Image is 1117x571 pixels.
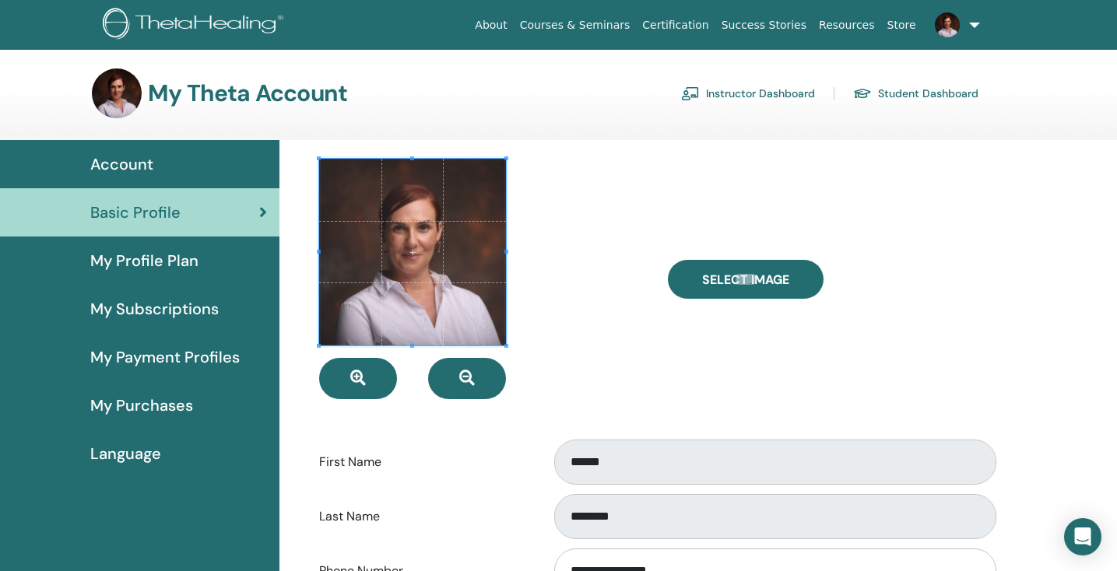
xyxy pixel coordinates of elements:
a: Instructor Dashboard [681,81,815,106]
a: Courses & Seminars [514,11,637,40]
a: Student Dashboard [853,81,978,106]
h3: My Theta Account [148,79,347,107]
span: My Purchases [90,394,193,417]
div: Open Intercom Messenger [1064,518,1101,555]
img: graduation-cap.svg [853,87,872,100]
span: Basic Profile [90,201,181,224]
a: Store [881,11,922,40]
span: My Profile Plan [90,249,198,272]
span: My Subscriptions [90,297,219,321]
img: chalkboard-teacher.svg [681,86,700,100]
span: Language [90,442,161,465]
label: Last Name [307,502,540,531]
span: Account [90,152,153,176]
a: About [469,11,513,40]
a: Certification [636,11,715,40]
img: default.jpg [92,68,142,118]
input: Select Image [736,274,756,285]
img: logo.png [103,8,289,43]
a: Resources [813,11,881,40]
span: My Payment Profiles [90,345,240,369]
img: default.jpg [935,12,960,37]
label: First Name [307,447,540,477]
span: Select Image [702,271,789,288]
a: Success Stories [715,11,813,40]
